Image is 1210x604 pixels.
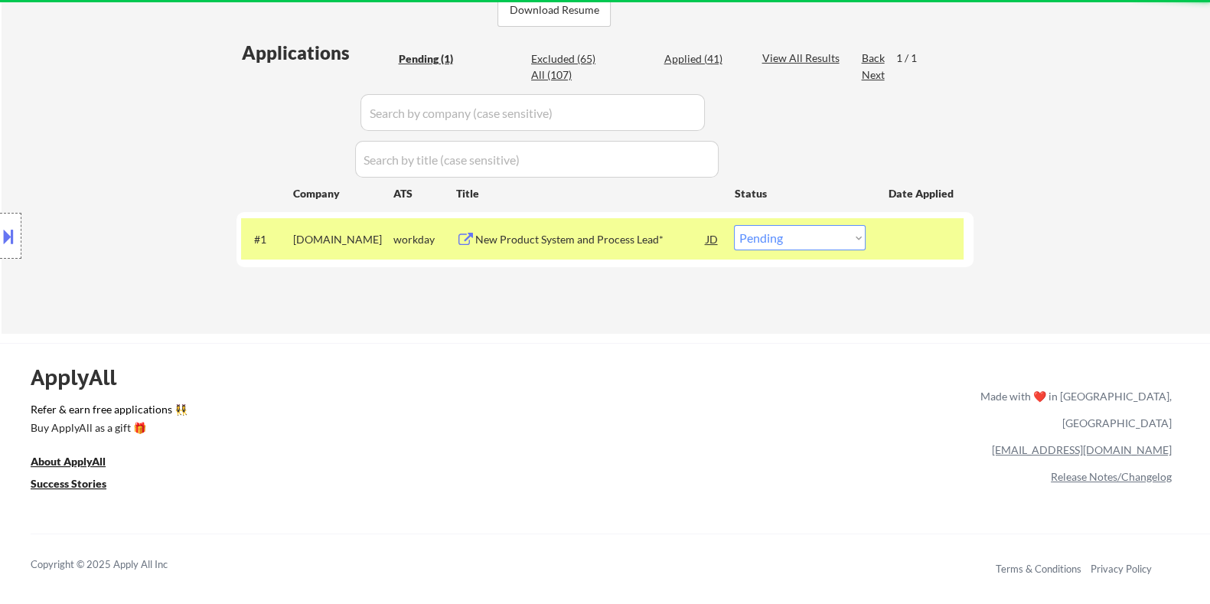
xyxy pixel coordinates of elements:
div: New Product System and Process Lead* [475,232,706,247]
div: Company [292,186,393,201]
div: 1 / 1 [895,51,931,66]
div: ApplyAll [31,364,134,390]
div: View All Results [762,51,843,66]
div: Next [861,67,885,83]
div: Copyright © 2025 Apply All Inc [31,557,207,573]
div: All (107) [531,67,608,83]
div: Pending (1) [398,51,475,67]
a: Release Notes/Changelog [1051,470,1172,483]
a: Buy ApplyAll as a gift 🎁 [31,420,184,439]
a: Success Stories [31,476,127,495]
u: Success Stories [31,477,106,490]
div: Date Applied [888,186,955,201]
div: JD [704,225,719,253]
div: Applications [241,44,393,62]
a: Refer & earn free applications 👯‍♀️ [31,404,660,420]
div: [DOMAIN_NAME] [292,232,393,247]
div: Excluded (65) [531,51,608,67]
div: Back [861,51,885,66]
a: About ApplyAll [31,454,127,473]
a: [EMAIL_ADDRESS][DOMAIN_NAME] [992,443,1172,456]
input: Search by company (case sensitive) [360,94,705,131]
u: About ApplyAll [31,455,106,468]
div: Title [455,186,719,201]
input: Search by title (case sensitive) [355,141,719,178]
div: Applied (41) [664,51,740,67]
div: Made with ❤️ in [GEOGRAPHIC_DATA], [GEOGRAPHIC_DATA] [974,383,1172,436]
a: Privacy Policy [1091,563,1152,575]
div: Status [734,179,866,207]
div: Buy ApplyAll as a gift 🎁 [31,423,184,433]
div: ATS [393,186,455,201]
a: Terms & Conditions [996,563,1081,575]
div: workday [393,232,455,247]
